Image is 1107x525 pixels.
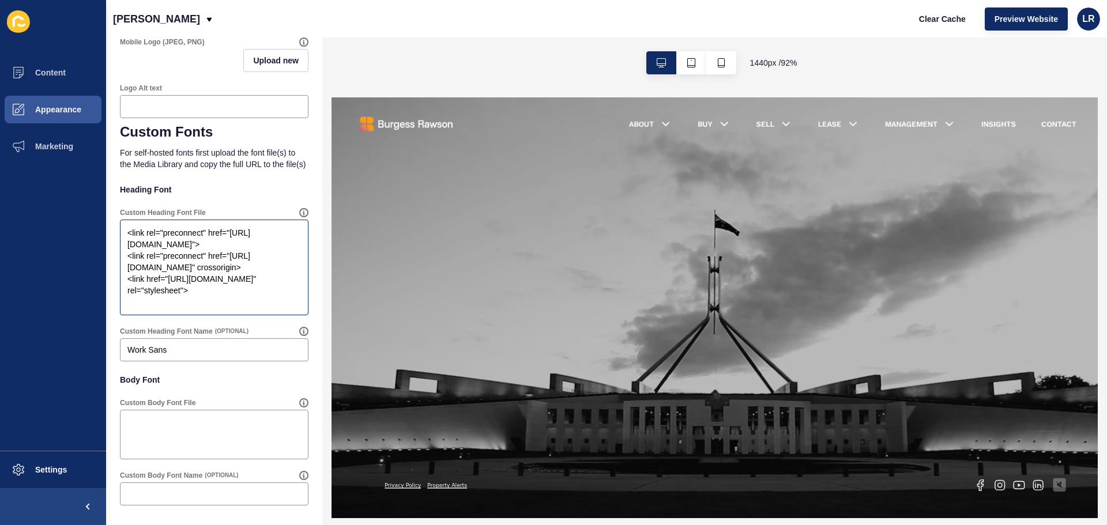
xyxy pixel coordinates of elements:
span: 1440 px / 92 % [750,57,797,69]
a: BUY [397,22,413,36]
span: LR [1082,13,1094,25]
a: Privacy Policy [58,417,97,423]
label: Mobile Logo (JPEG, PNG) [120,37,205,47]
button: Clear Cache [909,7,976,31]
a: MANAGEMENT [600,22,657,36]
img: Company logo [23,12,138,46]
p: Body Font [120,367,308,392]
button: Upload new [243,49,308,72]
label: Custom Heading Font Name [120,327,213,336]
p: For self-hosted fonts first upload the font file(s) to the Media Library and copy the full URL to... [120,140,308,177]
span: Clear Cache [919,13,966,25]
a: Property Alerts [104,417,147,423]
a: CONTACT [769,22,807,36]
span: Preview Website [995,13,1058,25]
a: LEASE [527,22,552,36]
h1: Custom Fonts [120,124,308,140]
label: Logo Alt text [120,84,162,93]
textarea: <link rel="preconnect" href="[URL][DOMAIN_NAME]"> <link rel="preconnect" href="[URL][DOMAIN_NAME]... [122,221,307,314]
span: (OPTIONAL) [215,327,248,335]
label: Custom Body Font File [120,398,195,407]
p: [PERSON_NAME] [113,5,200,33]
p: Heading Font [120,177,308,202]
label: Custom Body Font Name [120,471,202,480]
a: SELL [460,22,480,36]
span: (OPTIONAL) [205,471,238,479]
button: Preview Website [985,7,1068,31]
label: Custom Heading Font File [120,208,206,217]
a: INSIGHTS [704,22,741,36]
span: Upload new [253,55,299,66]
a: ABOUT [322,22,349,36]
